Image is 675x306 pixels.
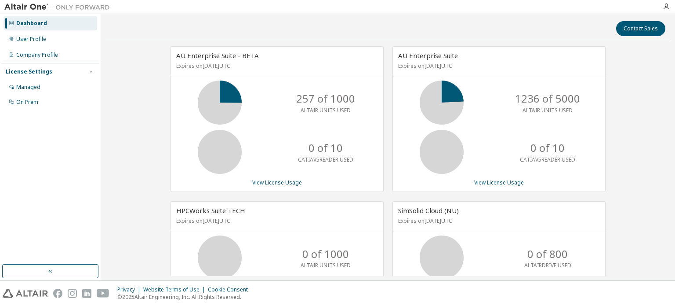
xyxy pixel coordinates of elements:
button: Contact Sales [616,21,665,36]
div: Company Profile [16,52,58,59]
p: ALTAIR UNITS USED [523,107,573,114]
a: View License Usage [474,179,524,186]
p: CATIAV5READER USED [520,156,575,163]
p: Expires on [DATE] UTC [398,217,598,225]
img: youtube.svg [97,289,109,298]
span: SimSolid Cloud (NU) [398,206,459,215]
p: CATIAV5READER USED [298,156,353,163]
div: User Profile [16,36,46,43]
img: altair_logo.svg [3,289,48,298]
div: Cookie Consent [208,286,253,293]
img: Altair One [4,3,114,11]
div: Website Terms of Use [143,286,208,293]
p: 1236 of 5000 [515,91,580,106]
p: ALTAIRDRIVE USED [524,262,571,269]
div: Managed [16,84,40,91]
div: Privacy [117,286,143,293]
p: Expires on [DATE] UTC [176,217,376,225]
p: 0 of 10 [530,140,565,155]
img: instagram.svg [68,289,77,298]
p: ALTAIR UNITS USED [301,107,351,114]
div: License Settings [6,68,52,75]
span: AU Enterprise Suite - BETA [176,51,259,60]
p: 0 of 1000 [302,247,349,262]
p: ALTAIR UNITS USED [301,262,351,269]
p: Expires on [DATE] UTC [176,62,376,70]
p: 257 of 1000 [296,91,355,106]
span: HPCWorks Suite TECH [176,206,245,215]
p: 0 of 800 [527,247,568,262]
p: 0 of 10 [308,140,343,155]
a: View License Usage [252,179,302,186]
div: Dashboard [16,20,47,27]
p: Expires on [DATE] UTC [398,62,598,70]
div: On Prem [16,99,38,106]
p: © 2025 Altair Engineering, Inc. All Rights Reserved. [117,293,253,301]
img: facebook.svg [53,289,62,298]
span: AU Enterprise Suite [398,51,458,60]
img: linkedin.svg [82,289,91,298]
